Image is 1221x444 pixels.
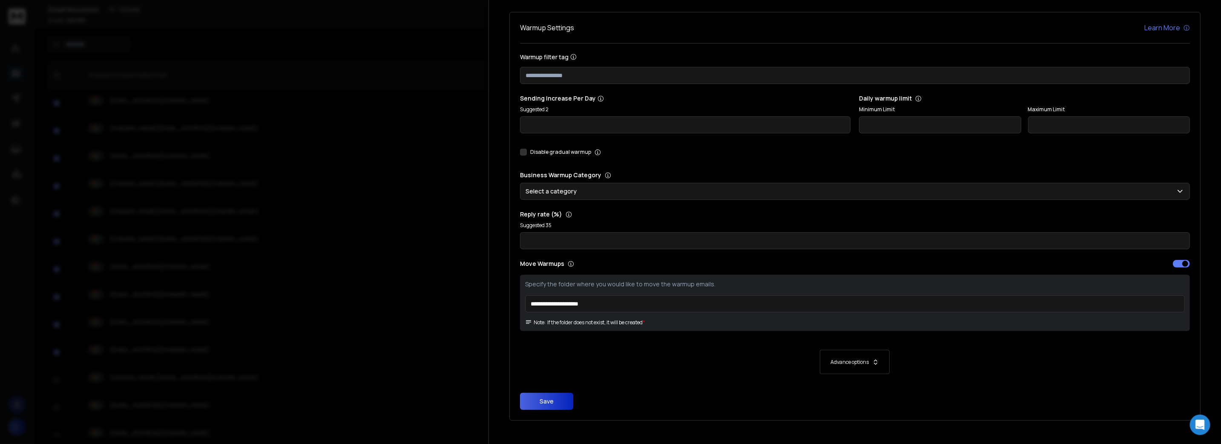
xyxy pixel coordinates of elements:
a: Learn More [1144,23,1190,33]
p: Suggested 35 [520,222,1190,229]
button: Save [520,393,573,410]
p: Advance options [830,359,869,366]
p: Specify the folder where you would like to move the warmup emails. [525,280,1185,288]
h1: Warmup Settings [520,23,574,33]
p: Reply rate (%) [520,210,1190,219]
span: Note: [525,319,546,326]
p: Select a category [526,187,580,196]
div: Open Intercom Messenger [1190,415,1210,435]
p: Move Warmups [520,259,853,268]
button: Advance options [529,350,1181,374]
p: If the folder does not exist, it will be created [547,319,643,326]
p: Sending Increase Per Day [520,94,851,103]
label: Warmup filter tag [520,54,1190,60]
label: Disable gradual warmup [530,149,591,156]
p: Suggested 2 [520,106,851,113]
label: Minimum Limit [859,106,1021,113]
p: Daily warmup limit [859,94,1190,103]
label: Maximum Limit [1028,106,1190,113]
p: Business Warmup Category [520,171,1190,179]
